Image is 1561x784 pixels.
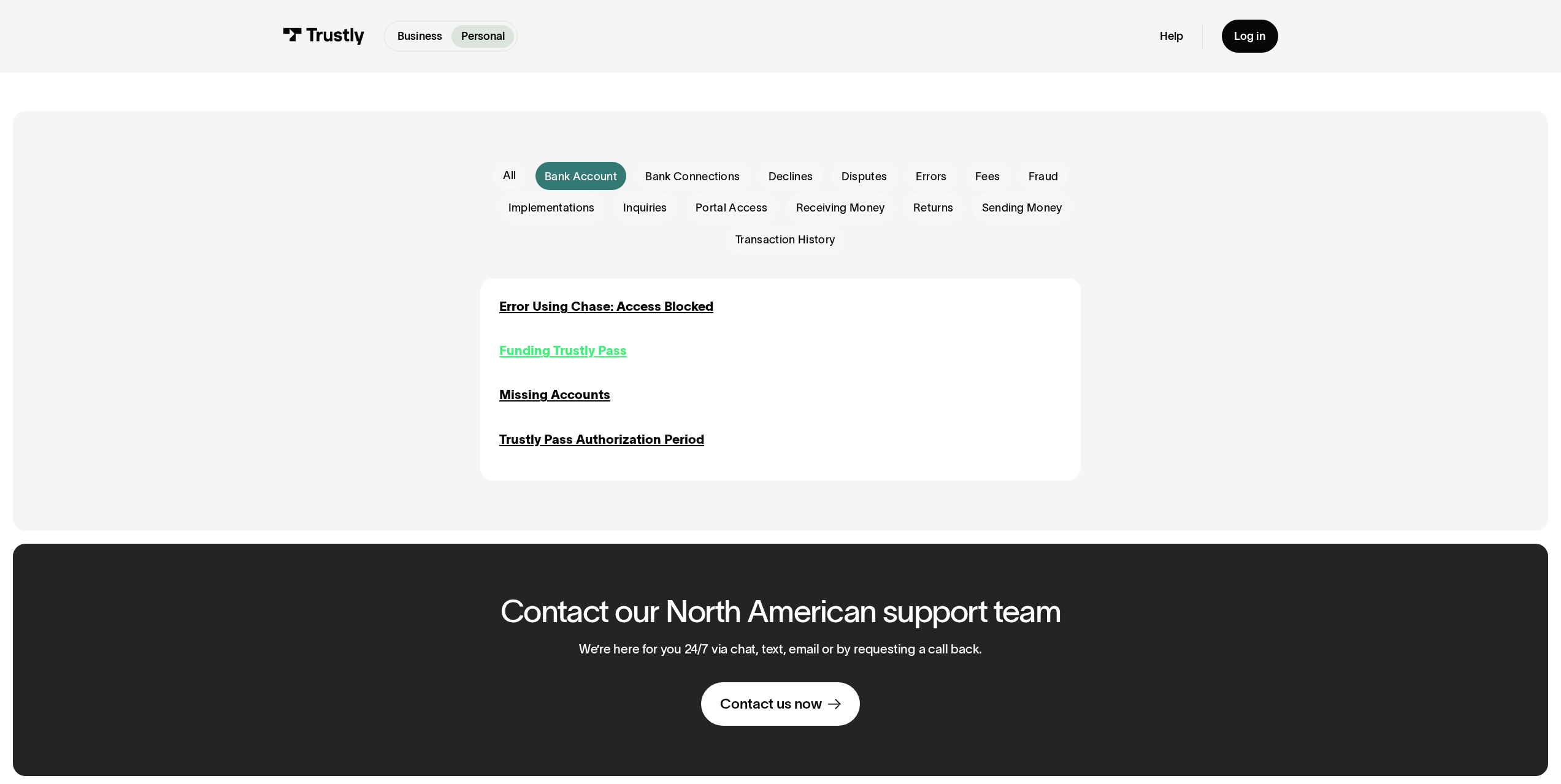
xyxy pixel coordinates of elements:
[1029,169,1059,185] span: Fraud
[1222,20,1278,53] a: Log in
[842,169,888,185] span: Disputes
[916,169,947,185] span: Errors
[975,169,1000,185] span: Fees
[480,162,1081,253] form: Email Form
[388,25,451,48] a: Business
[503,168,516,184] div: All
[283,28,365,45] img: Trustly Logo
[545,169,617,185] span: Bank Account
[1234,29,1265,44] div: Log in
[796,200,885,216] span: Receiving Money
[451,25,514,48] a: Personal
[579,642,983,657] p: We’re here for you 24/7 via chat, text, email or by requesting a call back.
[769,169,813,185] span: Declines
[501,594,1061,629] h2: Contact our North American support team
[493,163,526,188] a: All
[397,28,442,45] p: Business
[499,341,627,360] a: Funding Trustly Pass
[499,386,610,405] a: Missing Accounts
[499,430,704,449] a: Trustly Pass Authorization Period
[1160,29,1183,44] a: Help
[508,200,595,216] span: Implementations
[461,28,505,45] p: Personal
[720,695,822,713] div: Contact us now
[499,297,713,316] a: Error Using Chase: Access Blocked
[623,200,667,216] span: Inquiries
[735,232,835,248] span: Transaction History
[696,200,767,216] span: Portal Access
[645,169,740,185] span: Bank Connections
[913,200,953,216] span: Returns
[701,682,860,726] a: Contact us now
[982,200,1062,216] span: Sending Money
